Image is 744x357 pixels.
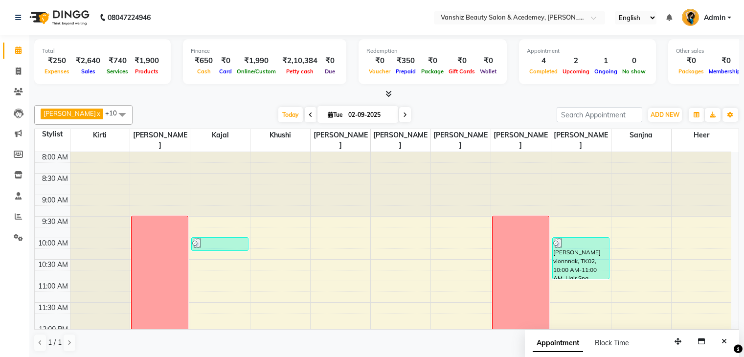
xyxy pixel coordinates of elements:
[234,68,278,75] span: Online/Custom
[42,47,163,55] div: Total
[527,55,560,67] div: 4
[108,4,151,31] b: 08047224946
[191,55,217,67] div: ₹650
[40,152,70,162] div: 8:00 AM
[35,129,70,139] div: Stylist
[672,129,731,141] span: Heer
[620,68,648,75] span: No show
[36,281,70,291] div: 11:00 AM
[133,68,161,75] span: Products
[325,111,345,118] span: Tue
[682,9,699,26] img: Admin
[676,68,706,75] span: Packages
[42,68,72,75] span: Expenses
[278,55,321,67] div: ₹2,10,384
[191,47,338,55] div: Finance
[40,174,70,184] div: 8:30 AM
[366,47,499,55] div: Redemption
[190,129,250,141] span: kajal
[557,107,642,122] input: Search Appointment
[595,338,629,347] span: Block Time
[393,55,419,67] div: ₹350
[79,68,98,75] span: Sales
[70,129,130,141] span: kirti
[491,129,551,152] span: [PERSON_NAME]
[321,55,338,67] div: ₹0
[648,108,682,122] button: ADD NEW
[345,108,394,122] input: 2025-09-02
[419,68,446,75] span: Package
[130,129,190,152] span: [PERSON_NAME]
[25,4,92,31] img: logo
[42,55,72,67] div: ₹250
[477,68,499,75] span: Wallet
[419,55,446,67] div: ₹0
[704,13,725,23] span: Admin
[611,129,671,141] span: sanjna
[551,129,611,152] span: [PERSON_NAME]
[592,55,620,67] div: 1
[131,55,163,67] div: ₹1,900
[620,55,648,67] div: 0
[284,68,316,75] span: Petty cash
[560,68,592,75] span: Upcoming
[96,110,100,117] a: x
[446,68,477,75] span: Gift Cards
[527,68,560,75] span: Completed
[195,68,213,75] span: Cash
[40,195,70,205] div: 9:00 AM
[311,129,370,152] span: [PERSON_NAME]
[592,68,620,75] span: Ongoing
[104,55,131,67] div: ₹740
[105,109,124,117] span: +10
[366,55,393,67] div: ₹0
[553,238,609,279] div: [PERSON_NAME] vionnnak, TK02, 10:00 AM-11:00 AM, Hair Spa Treatment -Keratin Hair spa
[250,129,310,141] span: khushi
[533,335,583,352] span: Appointment
[217,55,234,67] div: ₹0
[37,324,70,335] div: 12:00 PM
[72,55,104,67] div: ₹2,640
[676,55,706,67] div: ₹0
[560,55,592,67] div: 2
[431,129,491,152] span: [PERSON_NAME]
[371,129,430,152] span: [PERSON_NAME]
[477,55,499,67] div: ₹0
[40,217,70,227] div: 9:30 AM
[44,110,96,117] span: [PERSON_NAME]
[104,68,131,75] span: Services
[278,107,303,122] span: Today
[527,47,648,55] div: Appointment
[192,238,248,250] div: [PERSON_NAME], TK04, 10:00 AM-10:20 AM, eyebro
[36,260,70,270] div: 10:30 AM
[322,68,338,75] span: Due
[717,334,731,349] button: Close
[234,55,278,67] div: ₹1,990
[217,68,234,75] span: Card
[366,68,393,75] span: Voucher
[36,303,70,313] div: 11:30 AM
[48,337,62,348] span: 1 / 1
[393,68,418,75] span: Prepaid
[446,55,477,67] div: ₹0
[36,238,70,248] div: 10:00 AM
[651,111,679,118] span: ADD NEW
